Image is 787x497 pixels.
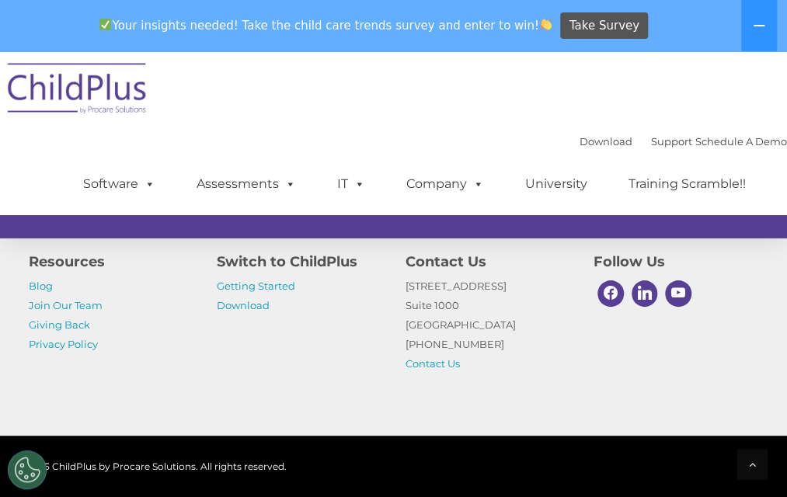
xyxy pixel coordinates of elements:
a: Blog [29,280,53,292]
a: Download [217,299,270,311]
span: © 2025 ChildPlus by Procare Solutions. All rights reserved. [17,461,287,472]
h4: Contact Us [406,251,571,273]
a: Privacy Policy [29,338,98,350]
a: Linkedin [628,276,662,311]
span: Your insights needed! Take the child care trends survey and enter to win! [93,10,559,40]
a: Software [68,169,171,200]
img: ✅ [99,19,111,30]
a: IT [322,169,381,200]
a: Join Our Team [29,299,103,311]
h4: Follow Us [594,251,759,273]
a: Company [391,169,500,200]
h4: Switch to ChildPlus [217,251,382,273]
button: Cookies Settings [8,450,47,489]
a: Giving Back [29,318,90,331]
a: Training Scramble!! [613,169,761,200]
a: Getting Started [217,280,295,292]
a: Take Survey [560,12,648,40]
a: Schedule A Demo [695,135,787,148]
a: Contact Us [406,357,460,370]
p: [STREET_ADDRESS] Suite 1000 [GEOGRAPHIC_DATA] [PHONE_NUMBER] [406,276,571,374]
span: Take Survey [569,12,639,40]
a: Download [580,135,632,148]
a: Assessments [181,169,312,200]
a: Support [651,135,692,148]
font: | [580,135,787,148]
h4: Resources [29,251,194,273]
img: 👏 [540,19,552,30]
a: Facebook [594,276,628,311]
a: University [510,169,603,200]
a: Youtube [661,276,695,311]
